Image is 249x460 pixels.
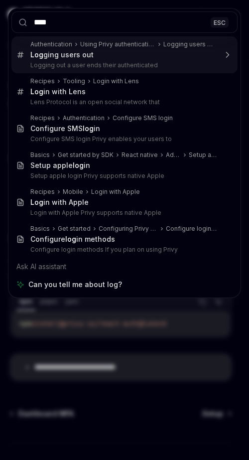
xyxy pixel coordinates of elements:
[63,77,85,85] div: Tooling
[30,246,217,254] p: Configure login methods If you plan on using Privy
[30,98,217,106] p: Lens Protocol is an open social network that
[30,188,55,196] div: Recipes
[30,209,217,217] p: Login with Apple Privy supports native Apple
[30,198,89,207] div: in with Apple
[99,225,158,233] div: Configuring Privy Dashboard
[58,225,91,233] div: Get started
[63,188,83,196] div: Mobile
[30,235,115,244] div: Configure in methods
[73,161,84,169] b: log
[30,225,50,233] div: Basics
[65,235,76,243] b: log
[58,151,114,159] div: Get started by SDK
[30,77,55,85] div: Recipes
[28,280,122,290] span: Can you tell me about log?
[211,17,229,27] div: ESC
[122,151,158,159] div: React native
[30,135,217,143] p: Configure SMS login Privy enables your users to
[30,50,43,59] b: Log
[30,114,55,122] div: Recipes
[166,225,217,233] div: Configure login methods
[30,61,217,69] p: Logging out a user ends their authenticated
[30,87,43,96] b: Log
[163,40,217,48] div: Logging users out
[91,188,140,196] div: Login with Apple
[30,161,90,170] div: Setup apple in
[166,151,181,159] div: Advanced
[83,124,94,133] b: log
[30,198,43,206] b: Log
[30,151,50,159] div: Basics
[30,124,100,133] div: Configure SMS in
[93,77,139,85] div: Login with Lens
[189,151,217,159] div: Setup apple login
[30,87,86,96] div: in with Lens
[30,50,94,59] div: ging users out
[11,258,238,276] div: Ask AI assistant
[63,114,105,122] div: Authentication
[80,40,155,48] div: Using Privy authentication
[30,40,72,48] div: Authentication
[113,114,173,122] div: Configure SMS login
[30,172,217,180] p: Setup apple login Privy supports native Apple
